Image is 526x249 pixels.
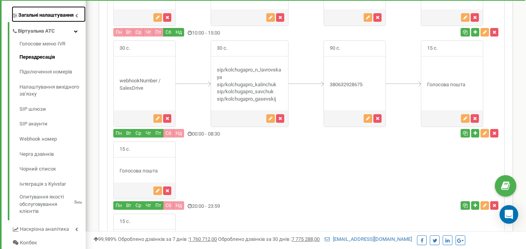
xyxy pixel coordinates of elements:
button: Сб [163,28,174,37]
button: Вт [124,129,134,138]
div: Open Intercom Messenger [500,205,518,224]
span: Віртуальна АТС [18,28,55,35]
span: Оброблено дзвінків за 7 днів : [118,236,217,242]
button: Пн [113,201,124,210]
u: 1 760 712,00 [189,236,217,242]
a: Налаштування вихідного зв’язку [19,80,86,102]
button: Чт [143,129,153,138]
span: 15 с. [114,214,136,229]
button: Вт [124,28,134,37]
a: SIP акаунти [19,117,86,132]
span: 30 с. [211,41,233,56]
button: Сб [163,201,174,210]
span: 99,989% [93,236,117,242]
a: Підключення номерів [19,64,86,80]
span: Колбек [20,239,37,247]
span: 15 с. [114,142,136,157]
button: Пн [113,28,124,37]
div: Голосова пошта [421,81,483,89]
button: Чт [143,28,153,37]
button: Ср [133,201,144,210]
a: Віртуальна АТС [12,22,86,38]
button: Пн [113,129,124,138]
a: Webhook номер [19,132,86,147]
span: Загальні налаштування [18,12,74,19]
a: Голосове меню IVR [19,40,86,50]
button: Вт [124,201,134,210]
span: 30 с. [114,41,136,56]
button: Сб [163,129,174,138]
span: 90 с. [324,41,346,56]
button: Пт [153,129,164,138]
a: Загальні налаштування [12,6,86,22]
span: Оброблено дзвінків за 30 днів : [218,236,320,242]
div: 10:00 - 15:00 [107,28,372,38]
div: sip/kolchugapro_n_lavrovskaya sip/kolchugapro_kalinchuk sip/kolchugapro_savchuk sip/kolchugapro_g... [211,66,288,103]
button: Нд [173,201,184,210]
a: Інтеграція з Kyivstar [19,177,86,192]
a: [EMAIL_ADDRESS][DOMAIN_NAME] [325,236,412,242]
a: Чорний список [19,162,86,177]
button: Пт [153,28,164,37]
button: Ср [133,28,144,37]
div: 20:00 - 23:59 [107,201,372,212]
button: Нд [173,28,184,37]
div: webhookNumber / SalesDrive [114,77,175,92]
button: Ср [133,129,144,138]
a: Наскрізна аналітика [12,220,86,236]
div: 00:00 - 08:30 [107,129,372,139]
button: Нд [173,129,184,138]
a: SIP шлюзи [19,102,86,117]
div: Голосова пошта [114,167,175,175]
a: Переадресація [19,50,86,65]
a: Опитування якості обслуговування клієнтівBeta [19,192,86,215]
span: 15 с. [421,41,443,56]
button: Чт [143,201,153,210]
div: 380632928675 [324,81,385,89]
span: Наскрізна аналітика [20,226,69,233]
u: 7 775 288,00 [292,236,320,242]
button: Пт [153,201,164,210]
a: Черга дзвінків [19,147,86,162]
